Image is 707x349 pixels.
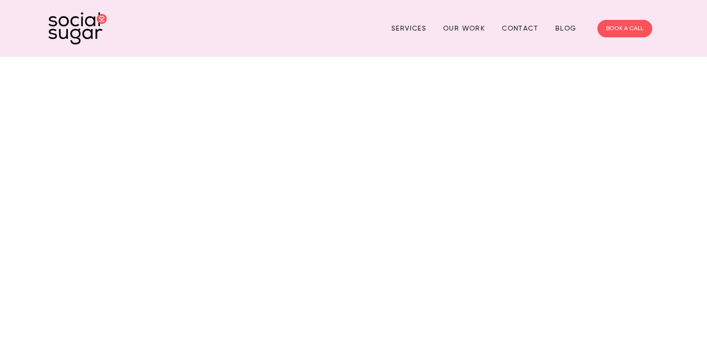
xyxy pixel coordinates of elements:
[48,12,107,45] img: SocialSugar
[597,20,652,37] a: BOOK A CALL
[391,21,426,36] a: Services
[443,21,485,36] a: Our Work
[555,21,577,36] a: Blog
[502,21,538,36] a: Contact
